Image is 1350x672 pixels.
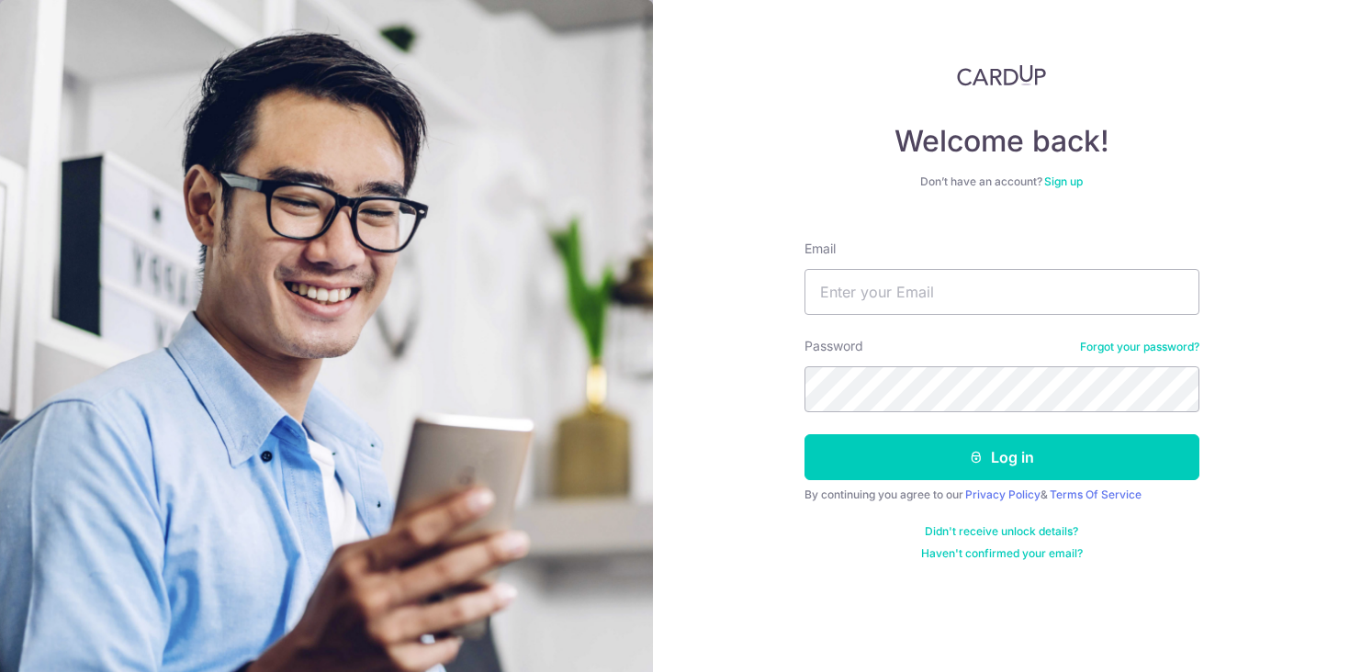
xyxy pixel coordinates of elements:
a: Didn't receive unlock details? [925,524,1078,539]
label: Email [804,240,836,258]
a: Haven't confirmed your email? [921,546,1083,561]
a: Sign up [1044,174,1083,188]
img: CardUp Logo [957,64,1047,86]
div: Don’t have an account? [804,174,1199,189]
h4: Welcome back! [804,123,1199,160]
label: Password [804,337,863,355]
a: Privacy Policy [965,487,1041,501]
a: Forgot your password? [1080,340,1199,354]
div: By continuing you agree to our & [804,487,1199,502]
button: Log in [804,434,1199,480]
input: Enter your Email [804,269,1199,315]
a: Terms Of Service [1050,487,1142,501]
